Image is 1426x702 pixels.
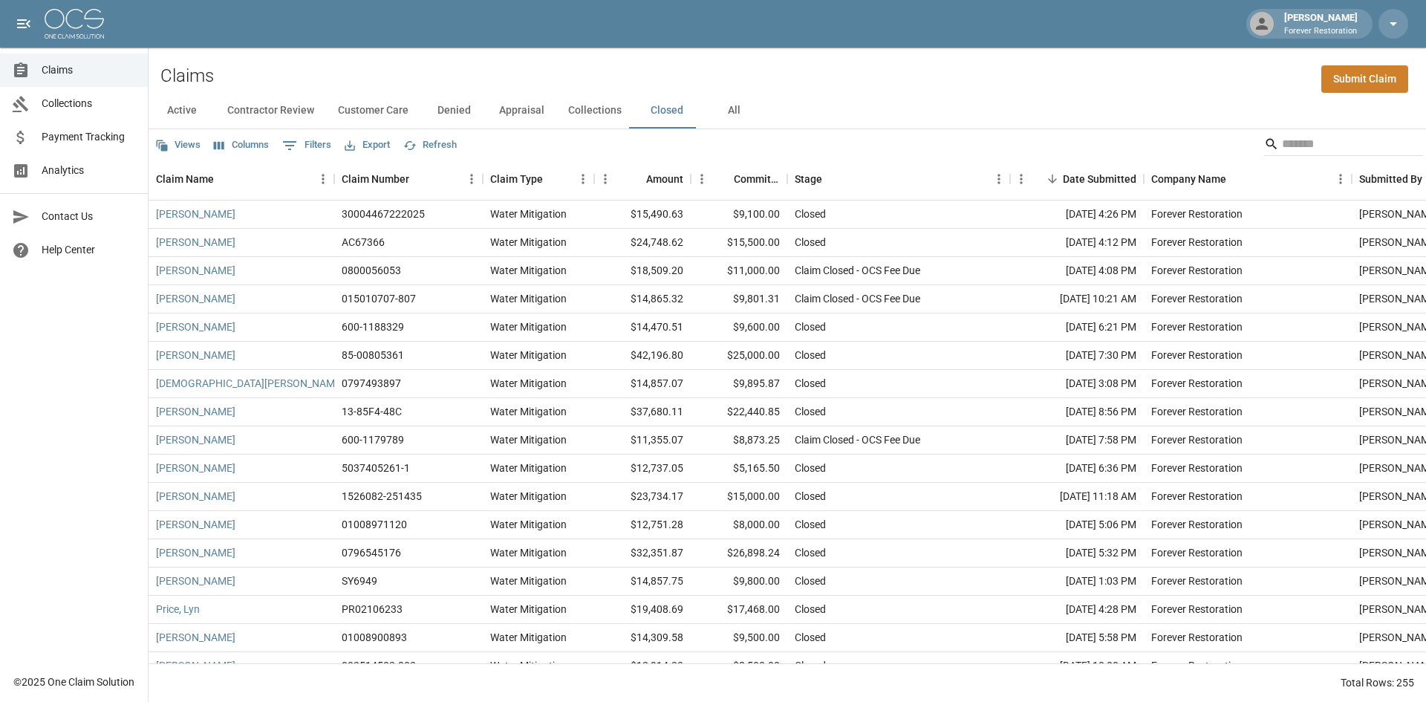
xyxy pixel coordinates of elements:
[1341,675,1414,690] div: Total Rows: 255
[215,93,326,129] button: Contractor Review
[1329,168,1352,190] button: Menu
[210,134,273,157] button: Select columns
[556,93,634,129] button: Collections
[795,263,920,278] div: Claim Closed - OCS Fee Due
[594,511,691,539] div: $12,751.28
[149,93,215,129] button: Active
[795,517,826,532] div: Closed
[691,285,787,313] div: $9,801.31
[156,376,344,391] a: [DEMOGRAPHIC_DATA][PERSON_NAME]
[1151,545,1243,560] div: Forever Restoration
[420,93,487,129] button: Denied
[156,517,235,532] a: [PERSON_NAME]
[795,207,826,221] div: Closed
[1010,596,1144,624] div: [DATE] 4:28 PM
[490,432,567,447] div: Water Mitigation
[594,568,691,596] div: $14,857.75
[42,242,136,258] span: Help Center
[156,404,235,419] a: [PERSON_NAME]
[1010,201,1144,229] div: [DATE] 4:26 PM
[156,158,214,200] div: Claim Name
[1010,539,1144,568] div: [DATE] 5:32 PM
[342,658,416,673] div: 003514502-803
[490,348,567,363] div: Water Mitigation
[1151,461,1243,475] div: Forever Restoration
[594,158,691,200] div: Amount
[490,404,567,419] div: Water Mitigation
[1010,652,1144,680] div: [DATE] 10:00 AM
[795,461,826,475] div: Closed
[483,158,594,200] div: Claim Type
[795,376,826,391] div: Closed
[594,596,691,624] div: $19,408.69
[342,291,416,306] div: 015010707-807
[691,229,787,257] div: $15,500.00
[1151,207,1243,221] div: Forever Restoration
[326,93,420,129] button: Customer Care
[490,158,543,200] div: Claim Type
[156,319,235,334] a: [PERSON_NAME]
[1151,602,1243,617] div: Forever Restoration
[160,65,214,87] h2: Claims
[341,134,394,157] button: Export
[1151,573,1243,588] div: Forever Restoration
[691,201,787,229] div: $9,100.00
[149,158,334,200] div: Claim Name
[156,573,235,588] a: [PERSON_NAME]
[1010,257,1144,285] div: [DATE] 4:08 PM
[795,630,826,645] div: Closed
[1151,432,1243,447] div: Forever Restoration
[312,168,334,190] button: Menu
[1010,158,1144,200] div: Date Submitted
[691,624,787,652] div: $9,500.00
[342,207,425,221] div: 30004467222025
[1010,426,1144,455] div: [DATE] 7:58 PM
[490,207,567,221] div: Water Mitigation
[795,348,826,363] div: Closed
[342,630,407,645] div: 01008900893
[342,545,401,560] div: 0796545176
[1151,263,1243,278] div: Forever Restoration
[691,483,787,511] div: $15,000.00
[1010,313,1144,342] div: [DATE] 6:21 PM
[156,630,235,645] a: [PERSON_NAME]
[13,675,134,689] div: © 2025 One Claim Solution
[1010,229,1144,257] div: [DATE] 4:12 PM
[1151,376,1243,391] div: Forever Restoration
[342,319,404,334] div: 600-1188329
[42,209,136,224] span: Contact Us
[822,169,843,189] button: Sort
[646,158,683,200] div: Amount
[156,461,235,475] a: [PERSON_NAME]
[1226,169,1247,189] button: Sort
[490,658,567,673] div: Water Mitigation
[691,342,787,370] div: $25,000.00
[1144,158,1352,200] div: Company Name
[1010,370,1144,398] div: [DATE] 3:08 PM
[149,93,1426,129] div: dynamic tabs
[594,483,691,511] div: $23,734.17
[342,263,401,278] div: 0800056053
[594,370,691,398] div: $14,857.07
[787,158,1010,200] div: Stage
[1042,169,1063,189] button: Sort
[460,168,483,190] button: Menu
[1010,398,1144,426] div: [DATE] 8:56 PM
[691,652,787,680] div: $8,500.00
[342,602,403,617] div: PR02106233
[1151,630,1243,645] div: Forever Restoration
[490,573,567,588] div: Water Mitigation
[490,319,567,334] div: Water Mitigation
[1151,158,1226,200] div: Company Name
[342,404,402,419] div: 13-85F4-48C
[487,93,556,129] button: Appraisal
[691,539,787,568] div: $26,898.24
[691,370,787,398] div: $9,895.87
[1151,404,1243,419] div: Forever Restoration
[1151,235,1243,250] div: Forever Restoration
[795,291,920,306] div: Claim Closed - OCS Fee Due
[342,461,410,475] div: 5037405261-1
[156,545,235,560] a: [PERSON_NAME]
[1151,291,1243,306] div: Forever Restoration
[1151,517,1243,532] div: Forever Restoration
